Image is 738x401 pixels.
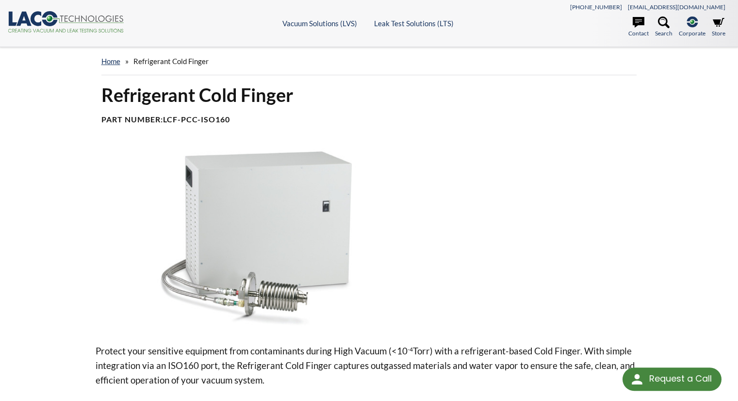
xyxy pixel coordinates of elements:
a: Vacuum Solutions (LVS) [282,19,357,28]
h1: Refrigerant Cold Finger [101,83,637,107]
img: round button [629,371,645,387]
span: Refrigerant Cold Finger [133,57,209,66]
b: LCF-PCC-ISO160 [163,115,230,124]
p: Protect your sensitive equipment from contaminants during High Vacuum (<10 Torr) with a refrigera... [96,344,643,387]
a: Contact [628,17,649,38]
h4: Part Number: [101,115,637,125]
img: Refrigerant Cold Finger and Chiller image [96,148,416,328]
div: Request a Call [623,368,722,391]
a: Search [655,17,672,38]
a: [PHONE_NUMBER] [570,3,622,11]
div: » [101,48,637,75]
span: Corporate [679,29,705,38]
a: Leak Test Solutions (LTS) [374,19,454,28]
a: home [101,57,120,66]
a: Store [712,17,725,38]
sup: -4 [408,346,413,353]
div: Request a Call [649,368,712,390]
a: [EMAIL_ADDRESS][DOMAIN_NAME] [628,3,725,11]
